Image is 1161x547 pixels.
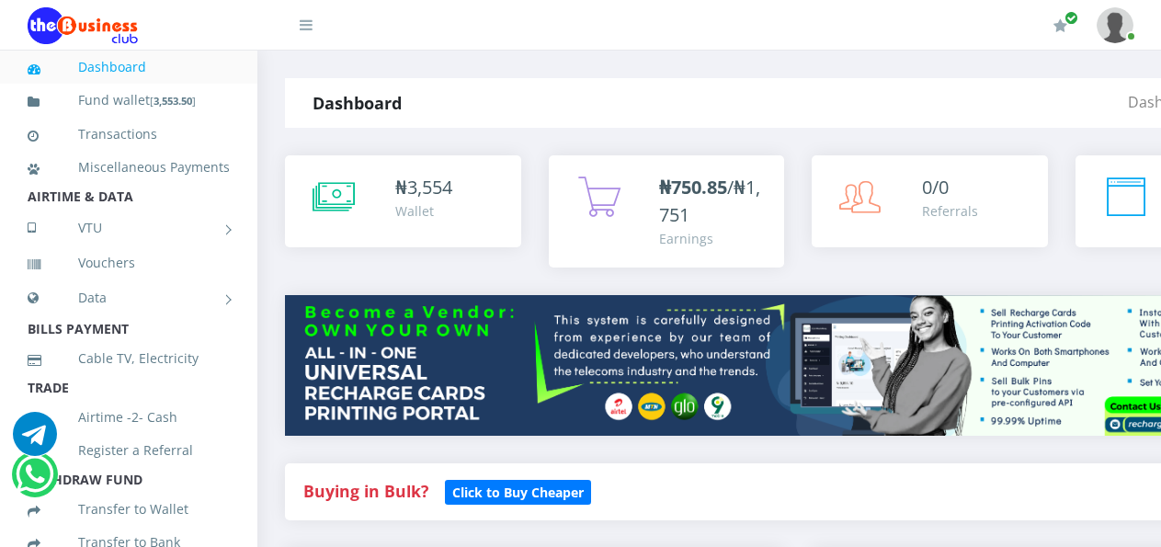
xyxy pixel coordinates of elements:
a: Chat for support [13,426,57,456]
strong: Buying in Bulk? [303,480,428,502]
a: Vouchers [28,242,230,284]
a: VTU [28,205,230,251]
a: Register a Referral [28,429,230,472]
b: Click to Buy Cheaper [452,484,584,501]
a: Click to Buy Cheaper [445,480,591,502]
span: /₦1,751 [659,175,760,227]
a: Cable TV, Electricity [28,337,230,380]
b: 3,553.50 [154,94,192,108]
a: ₦750.85/₦1,751 Earnings [549,155,785,268]
a: 0/0 Referrals [812,155,1048,247]
a: Miscellaneous Payments [28,146,230,188]
i: Renew/Upgrade Subscription [1053,18,1067,33]
a: Airtime -2- Cash [28,396,230,439]
a: Transactions [28,113,230,155]
a: Dashboard [28,46,230,88]
a: Fund wallet[3,553.50] [28,79,230,122]
a: Data [28,275,230,321]
div: Wallet [395,201,452,221]
b: ₦750.85 [659,175,727,199]
a: Chat for support [16,466,53,496]
span: Renew/Upgrade Subscription [1064,11,1078,25]
div: Earnings [659,229,767,248]
span: 3,554 [407,175,452,199]
div: ₦ [395,174,452,201]
div: Referrals [922,201,978,221]
img: Logo [28,7,138,44]
small: [ ] [150,94,196,108]
a: ₦3,554 Wallet [285,155,521,247]
strong: Dashboard [313,92,402,114]
img: User [1097,7,1133,43]
span: 0/0 [922,175,949,199]
a: Transfer to Wallet [28,488,230,530]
